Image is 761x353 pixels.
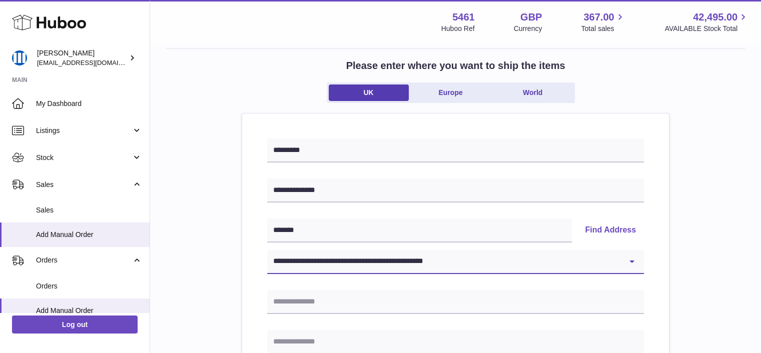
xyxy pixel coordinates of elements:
[36,281,142,291] span: Orders
[36,205,142,215] span: Sales
[36,180,132,189] span: Sales
[577,218,644,242] button: Find Address
[493,84,573,101] a: World
[346,59,565,72] h2: Please enter where you want to ship the items
[520,10,542,24] strong: GBP
[664,24,749,33] span: AVAILABLE Stock Total
[693,10,737,24] span: 42,495.00
[36,153,132,162] span: Stock
[452,10,475,24] strong: 5461
[583,10,614,24] span: 367.00
[12,50,27,65] img: oksana@monimoto.com
[12,315,138,333] a: Log out
[37,58,147,66] span: [EMAIL_ADDRESS][DOMAIN_NAME]
[514,24,542,33] div: Currency
[664,10,749,33] a: 42,495.00 AVAILABLE Stock Total
[581,10,625,33] a: 367.00 Total sales
[37,48,127,67] div: [PERSON_NAME]
[36,126,132,135] span: Listings
[36,255,132,265] span: Orders
[329,84,409,101] a: UK
[581,24,625,33] span: Total sales
[36,306,142,315] span: Add Manual Order
[411,84,491,101] a: Europe
[36,99,142,108] span: My Dashboard
[36,230,142,239] span: Add Manual Order
[441,24,475,33] div: Huboo Ref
